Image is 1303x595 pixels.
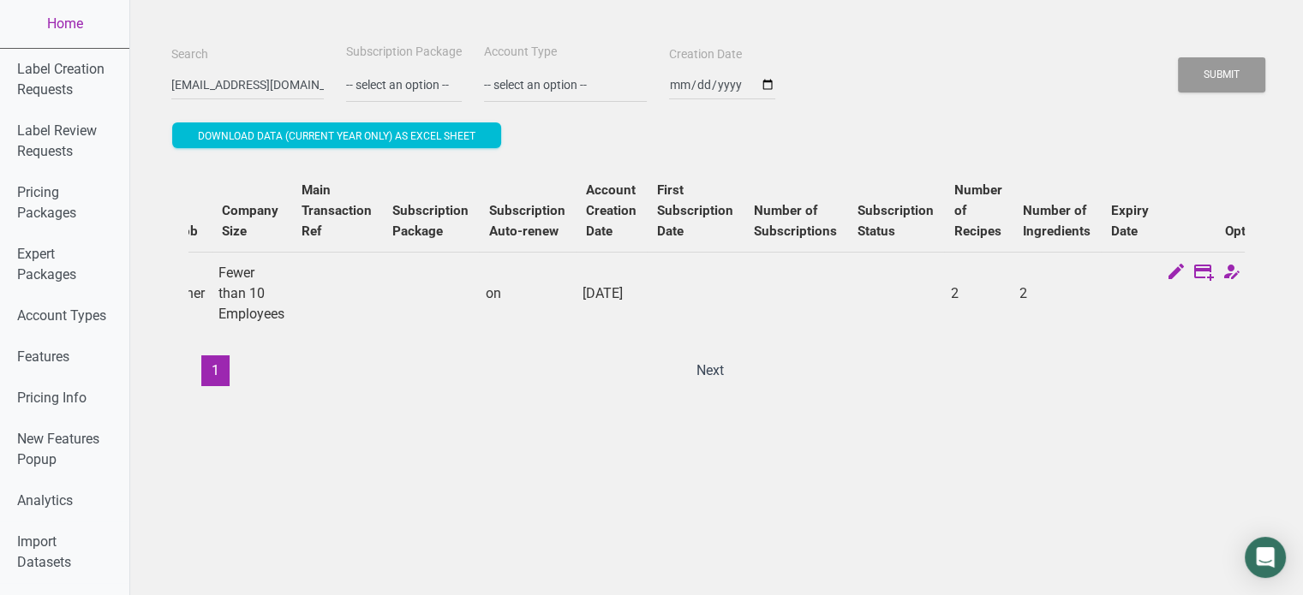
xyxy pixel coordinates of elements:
[754,203,837,239] b: Number of Subscriptions
[954,182,1002,239] b: Number of Recipes
[1245,537,1286,578] div: Open Intercom Messenger
[479,252,576,335] td: on
[669,46,742,63] label: Creation Date
[198,130,475,142] span: Download data (current year only) as excel sheet
[1178,57,1265,92] button: Submit
[392,203,469,239] b: Subscription Package
[1193,263,1214,285] a: Edit Subscription
[212,252,291,335] td: Fewer than 10 Employees
[489,203,565,239] b: Subscription Auto-renew
[302,182,372,239] b: Main Transaction Ref
[1221,263,1241,285] a: Change Account Type
[1225,223,1271,239] b: Options
[576,252,647,335] td: [DATE]
[172,122,501,148] button: Download data (current year only) as excel sheet
[1023,203,1091,239] b: Number of Ingredients
[858,203,934,239] b: Subscription Status
[586,182,637,239] b: Account Creation Date
[944,252,1013,335] td: 2
[484,44,557,61] label: Account Type
[1013,252,1101,335] td: 2
[346,44,462,61] label: Subscription Package
[171,46,208,63] label: Search
[1166,263,1186,285] a: Edit
[201,355,230,386] button: 1
[657,182,733,239] b: First Subscription Date
[171,152,1262,403] div: Users
[1111,203,1149,239] b: Expiry Date
[165,252,212,335] td: Other
[222,203,278,239] b: Company Size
